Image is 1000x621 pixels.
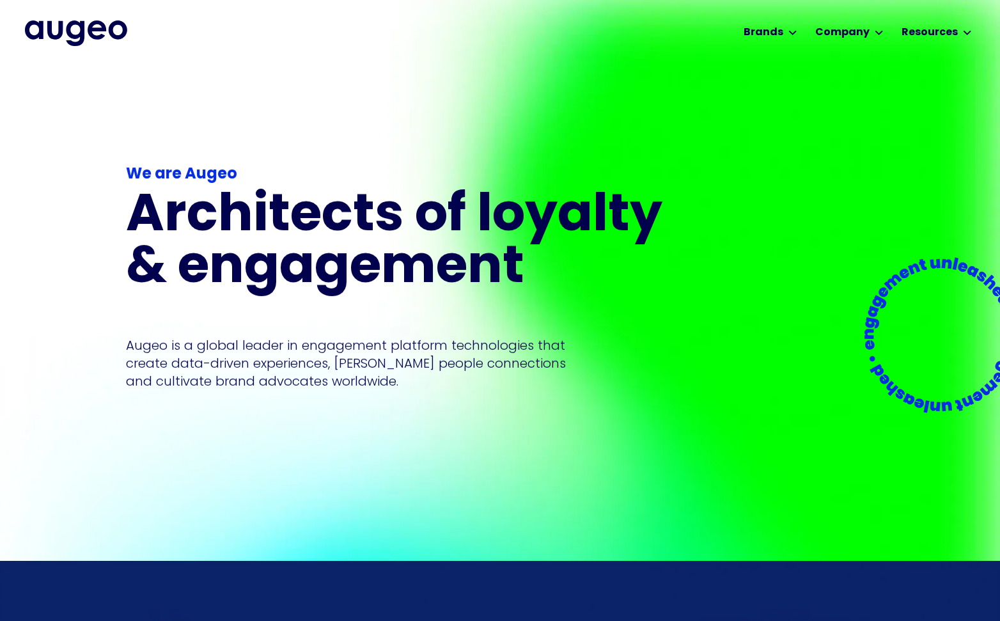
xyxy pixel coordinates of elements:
[126,336,566,390] p: Augeo is a global leader in engagement platform technologies that create data-driven experiences,...
[902,25,958,40] div: Resources
[25,20,127,46] img: Augeo's full logo in midnight blue.
[744,25,783,40] div: Brands
[815,25,870,40] div: Company
[25,20,127,46] a: home
[126,163,678,186] div: We are Augeo
[126,191,678,295] h1: Architects of loyalty & engagement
